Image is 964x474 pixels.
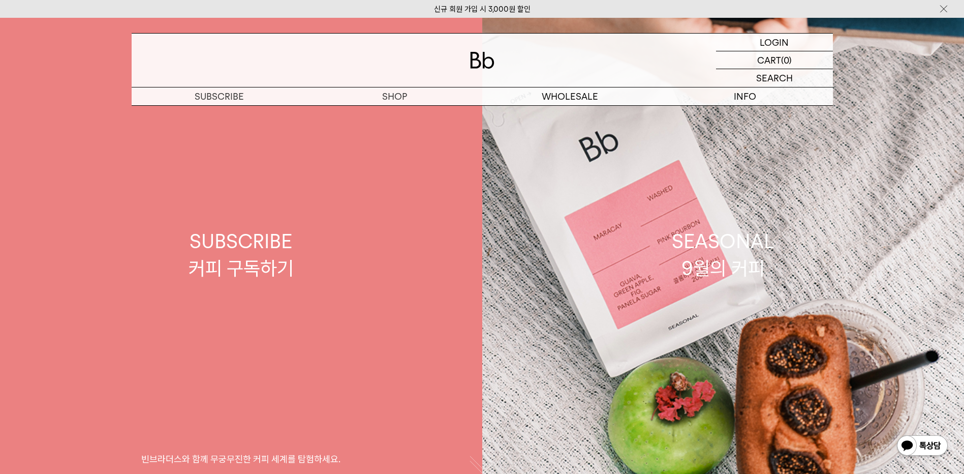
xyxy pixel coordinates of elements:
[716,51,833,69] a: CART (0)
[896,434,949,459] img: 카카오톡 채널 1:1 채팅 버튼
[307,87,482,105] a: SHOP
[716,34,833,51] a: LOGIN
[482,87,658,105] p: WHOLESALE
[132,87,307,105] a: SUBSCRIBE
[757,51,781,69] p: CART
[760,34,789,51] p: LOGIN
[781,51,792,69] p: (0)
[756,69,793,87] p: SEARCH
[658,87,833,105] p: INFO
[189,228,294,282] div: SUBSCRIBE 커피 구독하기
[434,5,531,14] a: 신규 회원 가입 시 3,000원 할인
[470,52,494,69] img: 로고
[672,228,774,282] div: SEASONAL 9월의 커피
